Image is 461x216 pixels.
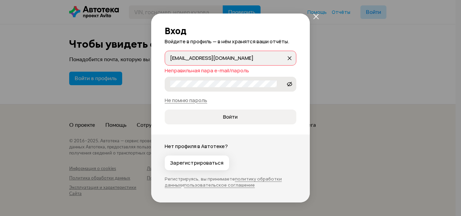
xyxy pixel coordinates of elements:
input: закрыть [170,54,286,61]
p: Регистрируясь, вы принимаете и [165,176,296,188]
p: Войдите в профиль — в нём хранятся ваши отчёты. [165,38,296,45]
span: Зарегистрироваться [170,160,223,166]
h2: Вход [165,26,296,36]
span: Войти [223,114,238,120]
div: Неправильная пара e-mail/пароль [165,67,296,74]
button: закрыть [284,53,295,64]
a: политику обработки данных [165,176,282,188]
button: Зарегистрироваться [165,155,229,170]
button: Войти [165,110,296,124]
a: Не помню пароль [165,97,207,104]
a: пользовательское соглашение [184,182,255,188]
p: Нет профиля в Автотеке? [165,143,296,150]
button: закрыть [310,10,322,22]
